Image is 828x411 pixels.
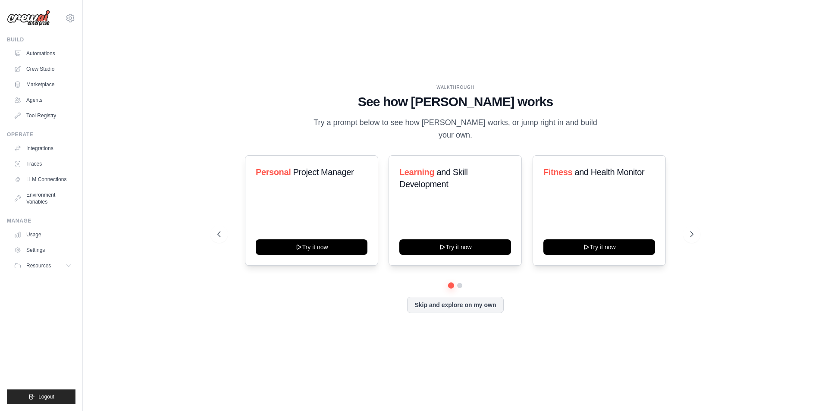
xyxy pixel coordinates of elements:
[543,167,572,177] span: Fitness
[256,239,367,255] button: Try it now
[7,217,75,224] div: Manage
[543,239,655,255] button: Try it now
[217,84,693,91] div: WALKTHROUGH
[10,157,75,171] a: Traces
[10,188,75,209] a: Environment Variables
[10,62,75,76] a: Crew Studio
[407,297,503,313] button: Skip and explore on my own
[293,167,354,177] span: Project Manager
[10,259,75,273] button: Resources
[399,167,434,177] span: Learning
[10,109,75,122] a: Tool Registry
[7,10,50,26] img: Logo
[38,393,54,400] span: Logout
[10,78,75,91] a: Marketplace
[7,36,75,43] div: Build
[7,389,75,404] button: Logout
[10,173,75,186] a: LLM Connections
[310,116,600,142] p: Try a prompt below to see how [PERSON_NAME] works, or jump right in and build your own.
[256,167,291,177] span: Personal
[10,47,75,60] a: Automations
[217,94,693,110] h1: See how [PERSON_NAME] works
[10,93,75,107] a: Agents
[10,141,75,155] a: Integrations
[10,228,75,242] a: Usage
[26,262,51,269] span: Resources
[574,167,644,177] span: and Health Monitor
[10,243,75,257] a: Settings
[399,239,511,255] button: Try it now
[7,131,75,138] div: Operate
